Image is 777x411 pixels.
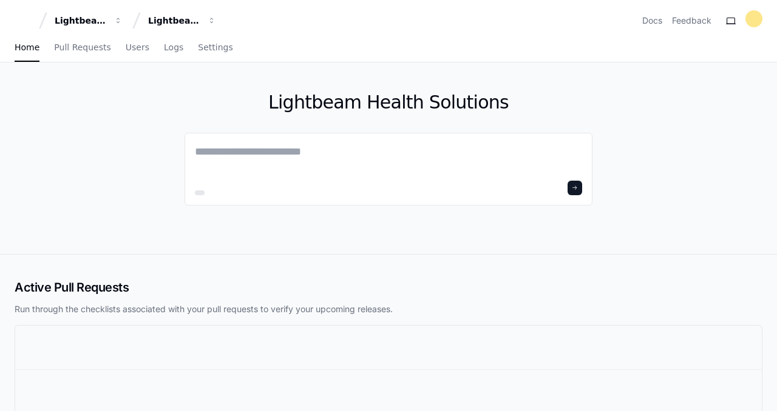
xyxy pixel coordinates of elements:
div: Lightbeam Health Solutions [148,15,200,27]
span: Home [15,44,39,51]
button: Feedback [672,15,711,27]
span: Logs [164,44,183,51]
span: Settings [198,44,232,51]
a: Docs [642,15,662,27]
a: Users [126,34,149,62]
div: Lightbeam Health [55,15,107,27]
a: Home [15,34,39,62]
button: Lightbeam Health Solutions [143,10,221,32]
span: Pull Requests [54,44,110,51]
h1: Lightbeam Health Solutions [185,92,592,113]
span: Users [126,44,149,51]
h2: Active Pull Requests [15,279,762,296]
a: Pull Requests [54,34,110,62]
p: Run through the checklists associated with your pull requests to verify your upcoming releases. [15,303,762,315]
a: Settings [198,34,232,62]
button: Lightbeam Health [50,10,127,32]
a: Logs [164,34,183,62]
